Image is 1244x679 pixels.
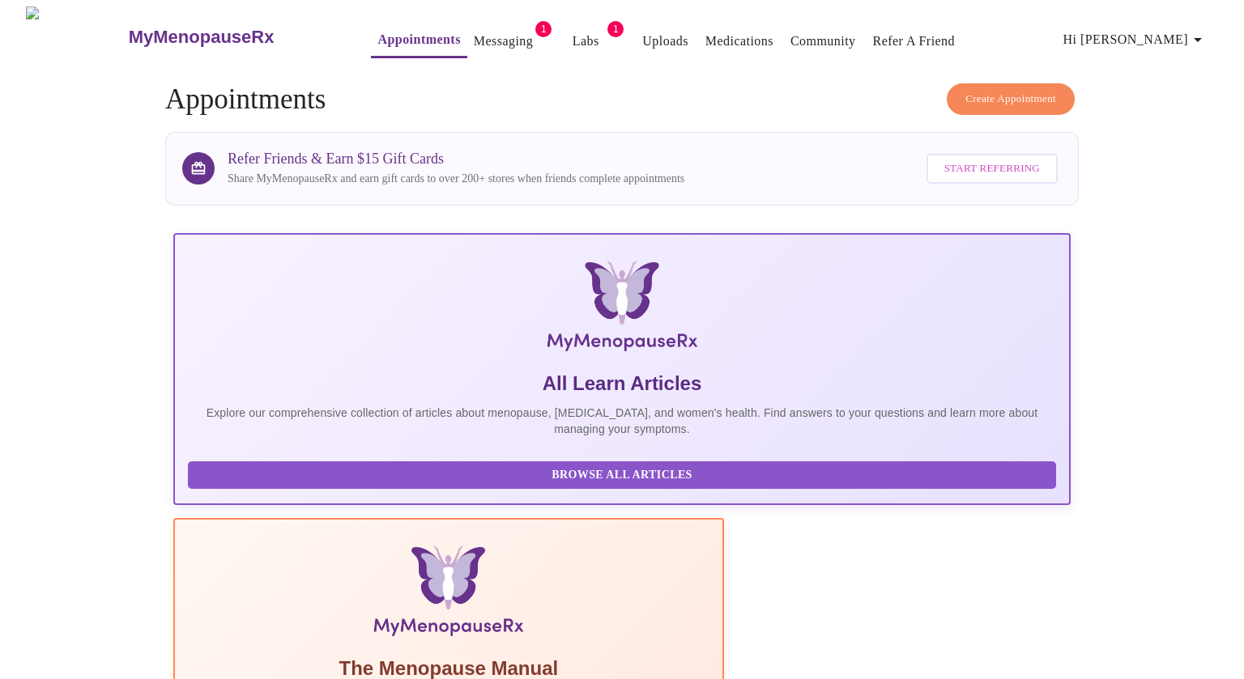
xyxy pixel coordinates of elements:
button: Browse All Articles [188,461,1056,490]
span: Create Appointment [965,90,1056,108]
a: Refer a Friend [873,30,956,53]
p: Share MyMenopauseRx and earn gift cards to over 200+ stores when friends complete appointments [228,171,684,187]
a: Uploads [642,30,688,53]
button: Hi [PERSON_NAME] [1057,23,1214,56]
button: Refer a Friend [867,25,962,57]
button: Uploads [636,25,695,57]
img: MyMenopauseRx Logo [26,6,126,67]
span: 1 [607,21,624,37]
img: MyMenopauseRx Logo [322,261,921,358]
button: Community [784,25,863,57]
h4: Appointments [165,83,1079,116]
a: Messaging [474,30,533,53]
h3: Refer Friends & Earn $15 Gift Cards [228,151,684,168]
span: 1 [535,21,552,37]
button: Messaging [467,25,539,57]
button: Medications [699,25,780,57]
button: Appointments [371,23,466,58]
button: Create Appointment [947,83,1075,115]
h3: MyMenopauseRx [129,27,275,48]
a: Labs [573,30,599,53]
a: Browse All Articles [188,467,1060,481]
p: Explore our comprehensive collection of articles about menopause, [MEDICAL_DATA], and women's hea... [188,405,1056,437]
button: Labs [560,25,611,57]
span: Hi [PERSON_NAME] [1063,28,1208,51]
span: Browse All Articles [204,465,1040,486]
a: MyMenopauseRx [126,9,339,66]
a: Medications [705,30,773,53]
a: Community [790,30,856,53]
h5: All Learn Articles [188,371,1056,397]
img: Menopause Manual [271,545,626,643]
a: Appointments [377,28,460,51]
a: Start Referring [922,146,1062,192]
span: Start Referring [944,159,1040,178]
button: Start Referring [927,154,1058,184]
